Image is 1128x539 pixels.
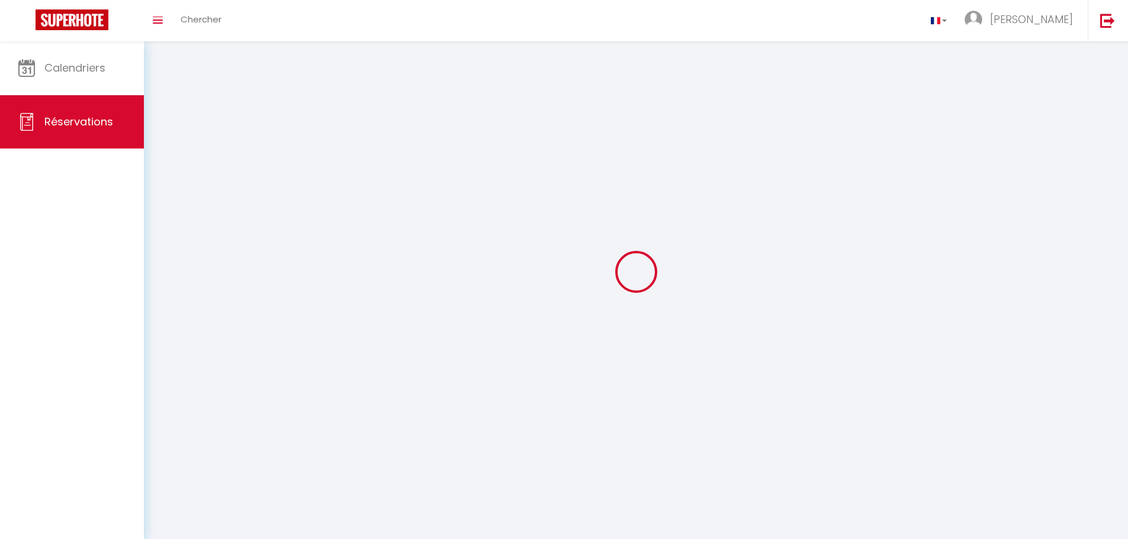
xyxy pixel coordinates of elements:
span: [PERSON_NAME] [990,12,1073,27]
img: logout [1100,13,1115,28]
span: Réservations [44,114,113,129]
span: Chercher [181,13,221,25]
img: Super Booking [36,9,108,30]
span: Calendriers [44,60,105,75]
img: ... [965,11,982,28]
